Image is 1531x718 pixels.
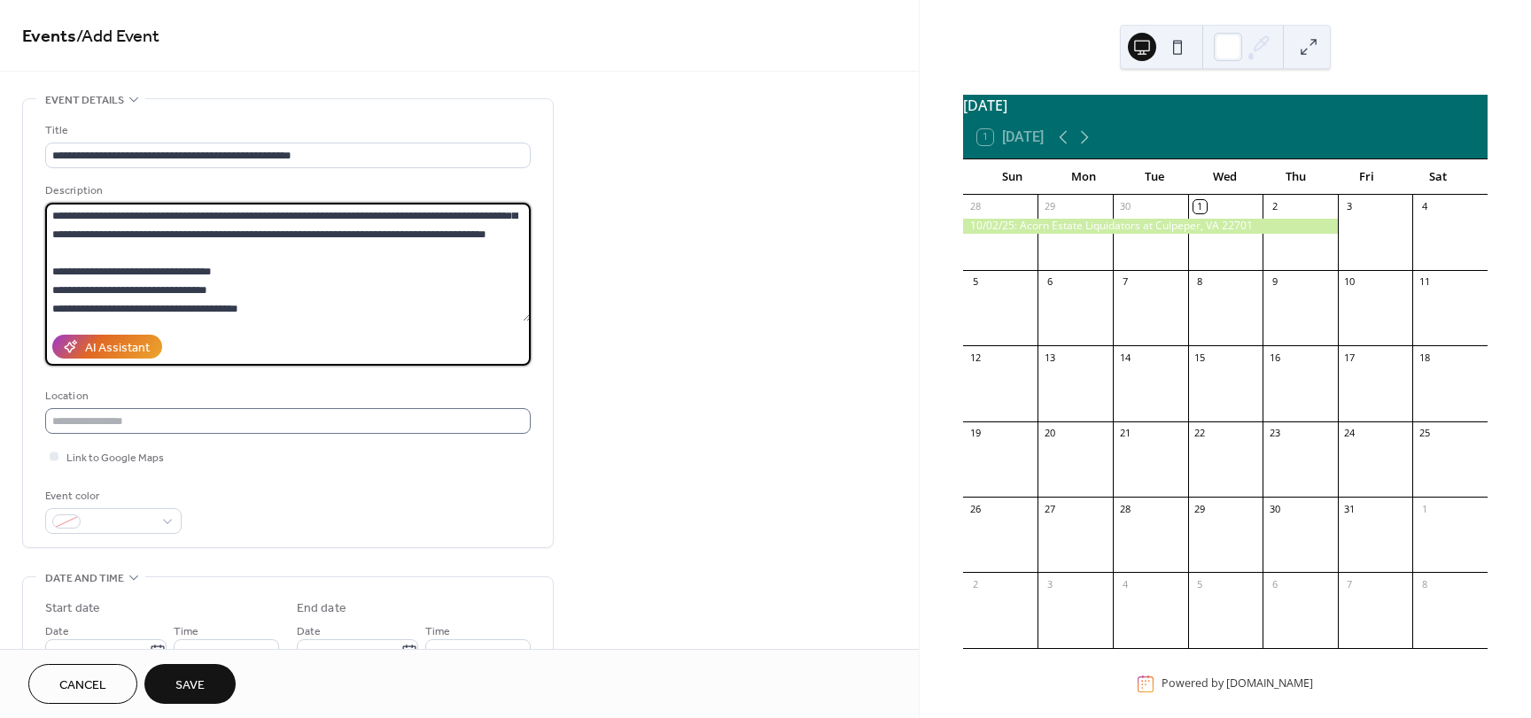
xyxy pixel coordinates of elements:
div: 12 [968,351,982,364]
button: Save [144,664,236,704]
div: 9 [1268,275,1281,289]
span: Time [174,622,198,641]
div: 30 [1268,502,1281,515]
div: 10 [1343,275,1356,289]
a: [DOMAIN_NAME] [1226,676,1313,691]
div: 17 [1343,351,1356,364]
div: 7 [1343,577,1356,591]
div: Sat [1403,159,1473,195]
div: 3 [1343,200,1356,213]
div: 1 [1193,200,1207,213]
a: Events [22,19,76,54]
button: Cancel [28,664,137,704]
div: Wed [1190,159,1261,195]
div: Powered by [1162,676,1313,691]
div: Title [45,121,527,140]
div: 27 [1043,502,1056,515]
div: Location [45,387,527,405]
div: 28 [968,200,982,213]
span: Date [297,622,321,641]
span: Save [175,676,205,695]
div: 22 [1193,427,1207,440]
div: 7 [1118,275,1131,289]
div: 2 [968,577,982,591]
div: 28 [1118,502,1131,515]
div: 2 [1268,200,1281,213]
div: 4 [1418,200,1431,213]
div: 5 [968,275,982,289]
div: 5 [1193,577,1207,591]
div: Thu [1261,159,1332,195]
div: Event color [45,487,178,506]
span: / Add Event [76,19,159,54]
div: Start date [45,599,100,618]
div: Description [45,181,527,200]
div: Sun [977,159,1048,195]
div: 11 [1418,275,1431,289]
span: Cancel [59,676,106,695]
span: Date and time [45,569,124,588]
span: Date [45,622,69,641]
div: 26 [968,502,982,515]
div: End date [297,599,346,618]
div: 4 [1118,577,1131,591]
div: 19 [968,427,982,440]
div: 13 [1043,351,1056,364]
span: Link to Google Maps [66,449,164,467]
div: 6 [1043,275,1056,289]
div: 25 [1418,427,1431,440]
div: 3 [1043,577,1056,591]
div: Fri [1332,159,1403,195]
div: 29 [1193,502,1207,515]
div: 30 [1118,200,1131,213]
div: 23 [1268,427,1281,440]
div: 8 [1418,577,1431,591]
div: 18 [1418,351,1431,364]
div: AI Assistant [85,339,150,358]
div: 14 [1118,351,1131,364]
div: 10/02/25: Acorn Estate Liquidators at Culpeper, VA 22701 [963,219,1338,234]
div: 6 [1268,577,1281,591]
button: AI Assistant [52,335,162,359]
div: 20 [1043,427,1056,440]
div: 24 [1343,427,1356,440]
div: 29 [1043,200,1056,213]
div: 21 [1118,427,1131,440]
div: Tue [1119,159,1190,195]
div: [DATE] [963,95,1488,116]
div: 31 [1343,502,1356,515]
div: Mon [1048,159,1119,195]
div: 1 [1418,502,1431,515]
span: Time [425,622,450,641]
div: 8 [1193,275,1207,289]
span: Event details [45,91,124,110]
div: 15 [1193,351,1207,364]
div: 16 [1268,351,1281,364]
